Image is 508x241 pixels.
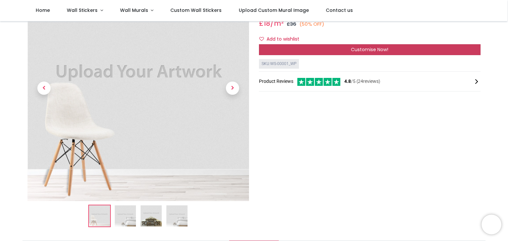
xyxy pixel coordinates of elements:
span: /m² [270,18,284,28]
span: Home [36,7,50,14]
small: (50% OFF) [299,21,324,28]
span: Custom Wall Stickers [170,7,222,14]
button: Add to wishlistAdd to wishlist [259,34,305,45]
span: £ [259,18,270,28]
span: Contact us [326,7,353,14]
span: Next [226,82,239,95]
div: SKU: WS-00001_WP [259,59,299,69]
a: Previous [27,13,61,164]
img: Custom Wallpaper Printing & Custom Wall Murals [89,205,110,226]
iframe: Brevo live chat [482,215,501,234]
span: 18 [264,18,270,28]
a: Next [216,13,249,164]
span: Previous [37,82,51,95]
img: WS-00001_WP-03 [141,205,162,226]
span: 4.8 [344,79,351,84]
img: WS-00001_WP-02 [115,205,136,226]
span: 36 [290,21,296,27]
span: /5 ( 24 reviews) [344,78,380,85]
i: Add to wishlist [259,37,264,41]
span: Customise Now! [351,46,388,53]
span: £ [287,21,296,27]
img: WS-00001_WP-04 [166,205,188,226]
span: Wall Stickers [67,7,98,14]
span: Upload Custom Mural Image [239,7,309,14]
div: Product Reviews [259,77,481,86]
span: Wall Murals [120,7,148,14]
